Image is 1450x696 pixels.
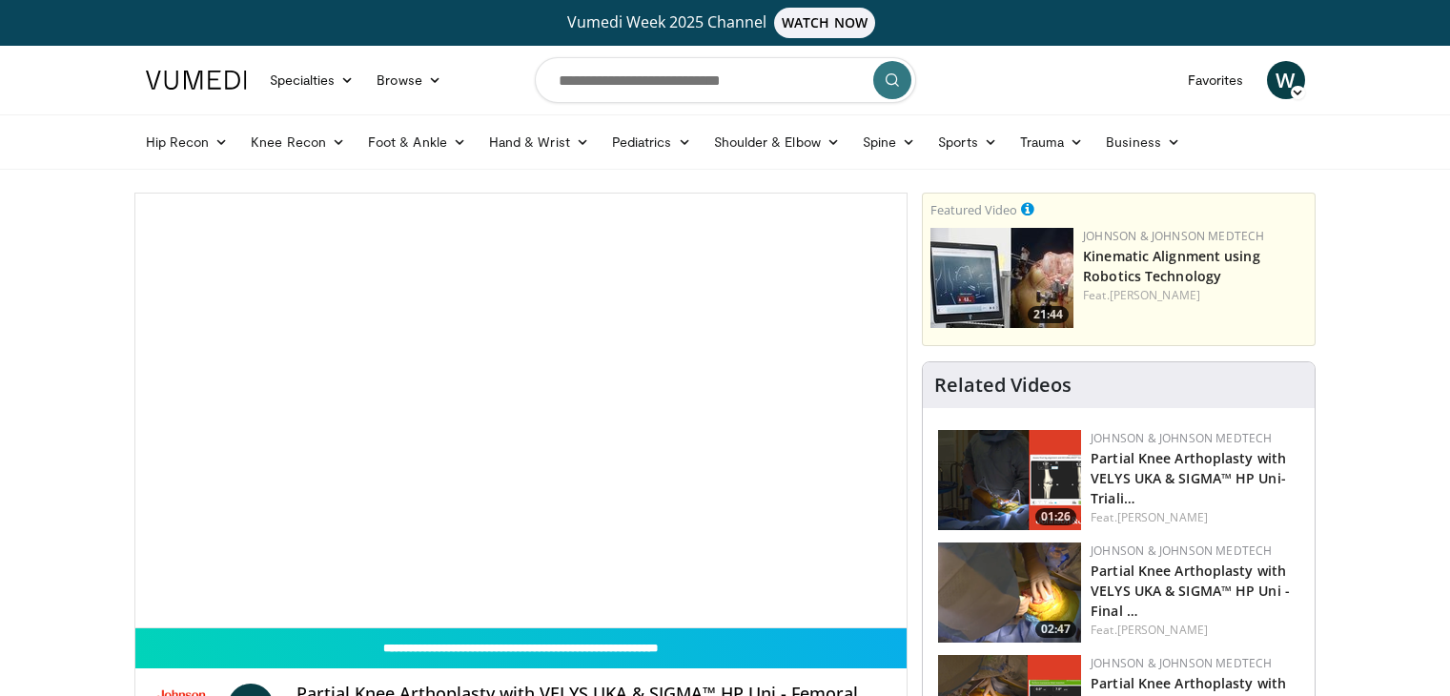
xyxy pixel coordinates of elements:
a: Partial Knee Arthoplasty with VELYS UKA & SIGMA™ HP Uni- Triali… [1091,449,1286,507]
img: VuMedi Logo [146,71,247,90]
a: Pediatrics [601,123,703,161]
div: Feat. [1091,509,1299,526]
a: 01:26 [938,430,1081,530]
a: [PERSON_NAME] [1117,509,1208,525]
span: WATCH NOW [774,8,875,38]
img: 85482610-0380-4aae-aa4a-4a9be0c1a4f1.150x105_q85_crop-smart_upscale.jpg [930,228,1073,328]
a: Shoulder & Elbow [703,123,851,161]
a: 02:47 [938,542,1081,643]
a: Sports [927,123,1009,161]
span: 02:47 [1035,621,1076,638]
a: Johnson & Johnson MedTech [1091,542,1272,559]
small: Featured Video [930,201,1017,218]
a: 21:44 [930,228,1073,328]
a: Partial Knee Arthoplasty with VELYS UKA & SIGMA™ HP Uni - Final … [1091,562,1290,620]
a: Specialties [258,61,366,99]
a: Knee Recon [239,123,357,161]
img: 54517014-b7e0-49d7-8366-be4d35b6cc59.png.150x105_q85_crop-smart_upscale.png [938,430,1081,530]
a: Johnson & Johnson MedTech [1091,655,1272,671]
a: Hip Recon [134,123,240,161]
a: Favorites [1176,61,1256,99]
div: Feat. [1083,287,1307,304]
a: Hand & Wrist [478,123,601,161]
span: 01:26 [1035,508,1076,525]
span: 21:44 [1028,306,1069,323]
h4: Related Videos [934,374,1072,397]
a: W [1267,61,1305,99]
div: Feat. [1091,622,1299,639]
img: 2dac1888-fcb6-4628-a152-be974a3fbb82.png.150x105_q85_crop-smart_upscale.png [938,542,1081,643]
a: Johnson & Johnson MedTech [1091,430,1272,446]
video-js: Video Player [135,194,908,628]
input: Search topics, interventions [535,57,916,103]
a: Johnson & Johnson MedTech [1083,228,1264,244]
a: Foot & Ankle [357,123,478,161]
a: Spine [851,123,927,161]
a: [PERSON_NAME] [1110,287,1200,303]
a: Trauma [1009,123,1095,161]
a: Business [1094,123,1192,161]
a: Vumedi Week 2025 ChannelWATCH NOW [149,8,1302,38]
a: Kinematic Alignment using Robotics Technology [1083,247,1260,285]
a: [PERSON_NAME] [1117,622,1208,638]
a: Browse [365,61,453,99]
